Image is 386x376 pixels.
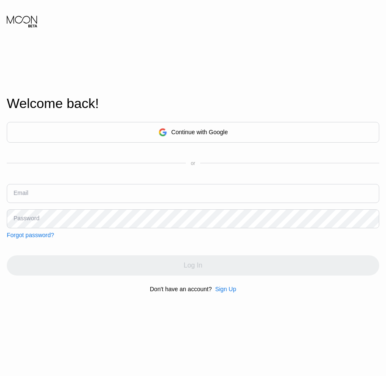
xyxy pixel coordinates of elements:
[7,232,54,238] div: Forgot password?
[7,122,379,143] div: Continue with Google
[191,160,196,166] div: or
[150,286,212,292] div: Don't have an account?
[7,96,379,111] div: Welcome back!
[14,189,28,196] div: Email
[212,286,236,292] div: Sign Up
[14,215,39,222] div: Password
[171,129,228,135] div: Continue with Google
[215,286,236,292] div: Sign Up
